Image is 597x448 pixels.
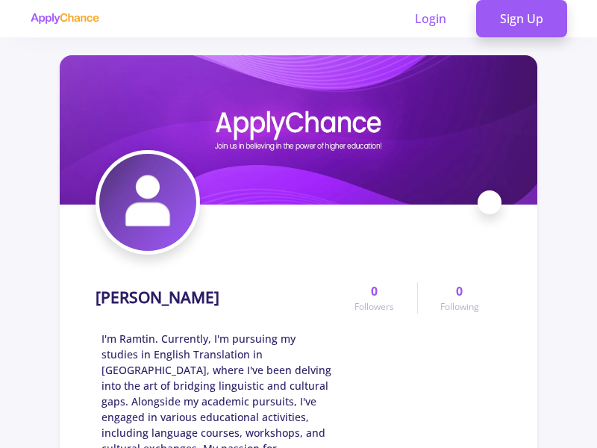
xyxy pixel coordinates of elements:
a: 0Followers [332,282,416,314]
span: 0 [456,282,463,300]
img: Ramtin Salehi Javid avatar [99,154,196,251]
a: 0Following [417,282,501,314]
img: applychance logo text only [30,13,99,25]
h1: [PERSON_NAME] [96,288,219,307]
img: Ramtin Salehi Javid cover image [60,55,537,205]
span: 0 [371,282,378,300]
span: Following [440,300,479,314]
span: Followers [354,300,394,314]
